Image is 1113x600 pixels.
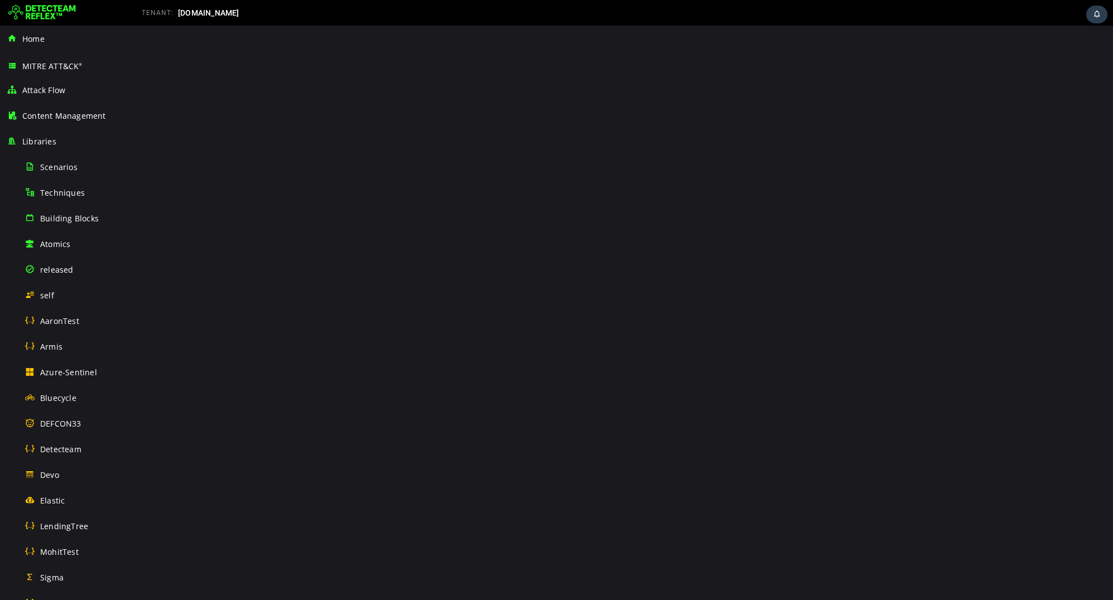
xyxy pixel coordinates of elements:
span: Home [22,33,45,44]
span: LendingTree [40,521,88,531]
span: Azure-Sentinel [40,367,97,378]
span: [DOMAIN_NAME] [178,8,239,17]
span: Bluecycle [40,393,76,403]
span: MohitTest [40,546,79,557]
span: Sigma [40,572,64,583]
span: Devo [40,470,59,480]
span: MITRE ATT&CK [22,61,83,71]
span: Building Blocks [40,213,99,224]
span: Elastic [40,495,65,506]
span: Attack Flow [22,85,65,95]
sup: ® [79,62,82,67]
span: released [40,264,74,275]
span: Libraries [22,136,56,147]
span: AaronTest [40,316,79,326]
span: Detecteam [40,444,81,454]
img: Detecteam logo [8,4,76,22]
span: Armis [40,341,62,352]
span: Atomics [40,239,70,249]
span: Scenarios [40,162,78,172]
div: Task Notifications [1086,6,1107,23]
span: DEFCON33 [40,418,81,429]
span: Content Management [22,110,106,121]
span: Techniques [40,187,85,198]
span: TENANT: [142,9,174,17]
span: self [40,290,54,301]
